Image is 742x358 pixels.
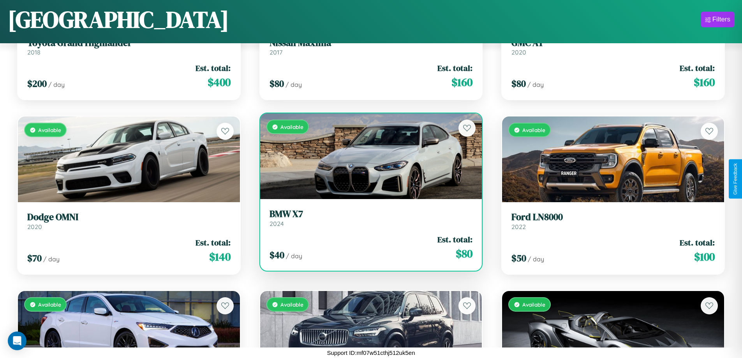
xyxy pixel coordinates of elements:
[511,77,526,90] span: $ 80
[694,74,715,90] span: $ 160
[511,212,715,231] a: Ford LN80002022
[8,332,26,350] div: Open Intercom Messenger
[694,249,715,265] span: $ 100
[511,252,526,265] span: $ 50
[327,347,415,358] p: Support ID: mf07w51cthj512uk5en
[38,301,61,308] span: Available
[38,127,61,133] span: Available
[43,255,60,263] span: / day
[196,237,231,248] span: Est. total:
[27,223,42,231] span: 2020
[8,4,229,35] h1: [GEOGRAPHIC_DATA]
[27,252,42,265] span: $ 70
[270,48,282,56] span: 2017
[522,301,545,308] span: Available
[680,237,715,248] span: Est. total:
[511,223,526,231] span: 2022
[680,62,715,74] span: Est. total:
[280,123,303,130] span: Available
[522,127,545,133] span: Available
[48,81,65,88] span: / day
[27,37,231,56] a: Toyota Grand Highlander2018
[27,37,231,49] h3: Toyota Grand Highlander
[270,249,284,261] span: $ 40
[286,81,302,88] span: / day
[701,12,734,27] button: Filters
[270,208,473,220] h3: BMW X7
[209,249,231,265] span: $ 140
[511,37,715,56] a: GMC AT2020
[451,74,472,90] span: $ 160
[712,16,730,23] div: Filters
[196,62,231,74] span: Est. total:
[27,77,47,90] span: $ 200
[270,37,473,56] a: Nissan Maxima2017
[511,212,715,223] h3: Ford LN8000
[27,212,231,231] a: Dodge OMNI2020
[437,234,472,245] span: Est. total:
[733,163,738,195] div: Give Feedback
[528,255,544,263] span: / day
[27,48,41,56] span: 2018
[270,208,473,227] a: BMW X72024
[437,62,472,74] span: Est. total:
[527,81,544,88] span: / day
[456,246,472,261] span: $ 80
[208,74,231,90] span: $ 400
[511,48,526,56] span: 2020
[286,252,302,260] span: / day
[270,220,284,227] span: 2024
[270,77,284,90] span: $ 80
[280,301,303,308] span: Available
[27,212,231,223] h3: Dodge OMNI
